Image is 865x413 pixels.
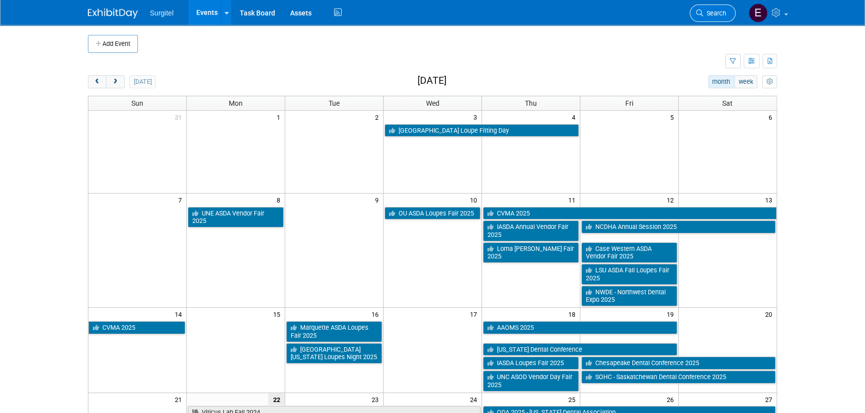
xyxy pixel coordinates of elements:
[174,308,186,320] span: 14
[188,207,284,227] a: UNE ASDA Vendor Fair 2025
[385,207,480,220] a: OU ASDA Loupes Fair 2025
[483,220,579,241] a: IASDA Annual Vendor Fair 2025
[764,194,777,206] span: 13
[483,371,579,391] a: UNC ASOD Vendor Day Fair 2025
[88,321,185,334] a: CVMA 2025
[567,308,580,320] span: 18
[567,194,580,206] span: 11
[88,75,106,88] button: prev
[329,99,340,107] span: Tue
[371,308,383,320] span: 16
[764,393,777,406] span: 27
[581,357,776,370] a: Chesapeake Dental Conference 2025
[177,194,186,206] span: 7
[734,75,757,88] button: week
[708,75,735,88] button: month
[276,111,285,123] span: 1
[762,75,777,88] button: myCustomButton
[150,9,173,17] span: Surgitel
[581,242,677,263] a: Case Western ASDA Vendor Fair 2025
[371,393,383,406] span: 23
[766,79,773,85] i: Personalize Calendar
[469,194,481,206] span: 10
[581,264,677,284] a: LSU ASDA Fall Loupes Fair 2025
[131,99,143,107] span: Sun
[625,99,633,107] span: Fri
[174,111,186,123] span: 31
[703,9,726,17] span: Search
[174,393,186,406] span: 21
[666,194,678,206] span: 12
[764,308,777,320] span: 20
[385,124,579,137] a: [GEOGRAPHIC_DATA] Loupe Fitting Day
[472,111,481,123] span: 3
[571,111,580,123] span: 4
[483,321,677,334] a: AAOMS 2025
[581,220,776,233] a: NCDHA Annual Session 2025
[286,343,382,364] a: [GEOGRAPHIC_DATA][US_STATE] Loupes Night 2025
[722,99,733,107] span: Sat
[581,371,776,384] a: SOHC - Saskatchewan Dental Conference 2025
[669,111,678,123] span: 5
[88,35,138,53] button: Add Event
[469,393,481,406] span: 24
[229,99,243,107] span: Mon
[88,8,138,18] img: ExhibitDay
[483,242,579,263] a: Loma [PERSON_NAME] Fair 2025
[581,286,677,306] a: NWDE - Northwest Dental Expo 2025
[768,111,777,123] span: 6
[483,343,677,356] a: [US_STATE] Dental Conference
[286,321,382,342] a: Marquette ASDA Loupes Fair 2025
[129,75,156,88] button: [DATE]
[666,308,678,320] span: 19
[666,393,678,406] span: 26
[749,3,768,22] img: Event Coordinator
[426,99,439,107] span: Wed
[272,308,285,320] span: 15
[374,111,383,123] span: 2
[469,308,481,320] span: 17
[374,194,383,206] span: 9
[483,357,579,370] a: IASDA Loupes Fair 2025
[483,207,777,220] a: CVMA 2025
[268,393,285,406] span: 22
[418,75,446,86] h2: [DATE]
[276,194,285,206] span: 8
[690,4,736,22] a: Search
[106,75,124,88] button: next
[567,393,580,406] span: 25
[525,99,537,107] span: Thu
